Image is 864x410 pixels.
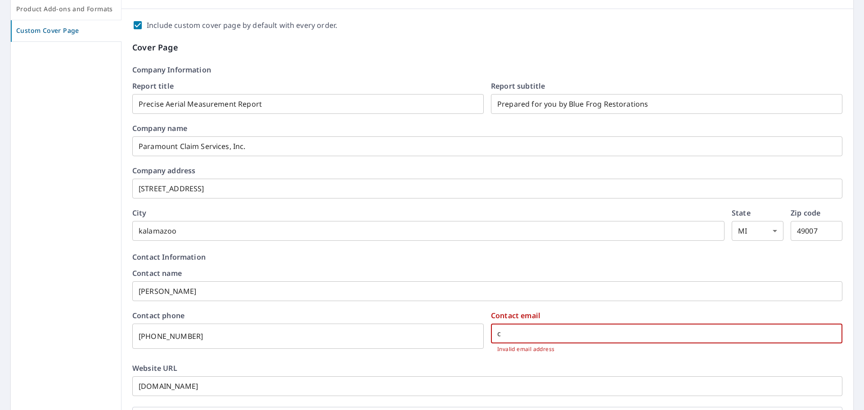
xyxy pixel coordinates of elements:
span: Product Add-ons and Formats [16,4,116,15]
label: Company name [132,125,842,132]
div: MI [732,221,783,241]
label: Company address [132,167,842,174]
p: Company Information [132,64,842,75]
label: Website URL [132,365,842,372]
label: Contact email [491,312,842,319]
label: Zip code [791,209,842,216]
label: Include custom cover page by default with every order. [147,20,337,31]
p: Invalid email address [497,345,836,354]
label: State [732,209,783,216]
label: Contact name [132,270,842,277]
p: Contact Information [132,252,842,262]
label: Contact phone [132,312,484,319]
label: City [132,209,724,216]
label: Report title [132,82,484,90]
p: Cover Page [132,41,842,54]
em: MI [738,227,747,235]
label: Report subtitle [491,82,842,90]
span: Custom Cover Page [16,25,116,36]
